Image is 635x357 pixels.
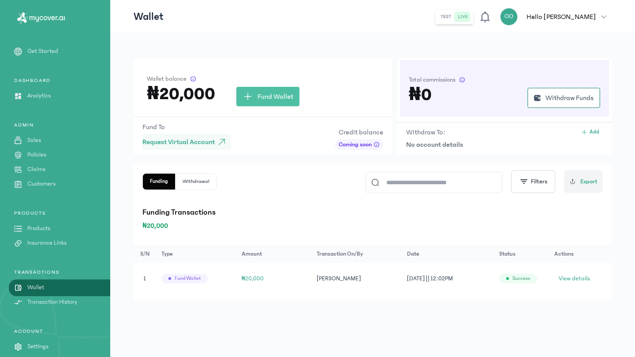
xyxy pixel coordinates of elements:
p: Policies [27,150,46,160]
p: Transaction History [27,297,77,307]
p: Wallet [134,10,164,24]
p: Get Started [27,47,58,56]
p: Settings [27,342,49,351]
button: Withdraw Funds [527,88,600,108]
p: Wallet [27,283,44,292]
button: Withdrawal [176,174,217,190]
p: Products [27,224,50,233]
button: Add [577,127,603,138]
p: Sales [27,136,41,145]
p: Hello [PERSON_NAME] [527,11,596,22]
p: No account details [406,139,603,150]
td: [DATE] || 12:02PM [402,263,494,294]
p: ₦20,000 [142,220,603,231]
p: Claims [27,165,45,174]
p: Insurance Links [27,238,67,248]
span: 1 [143,275,146,282]
button: test [437,11,455,22]
span: Wallet balance [147,74,187,83]
span: Fund wallet [175,275,201,282]
button: Filters [511,170,555,193]
button: live [455,11,471,22]
th: Date [402,245,494,263]
h3: ₦20,000 [147,87,215,101]
button: Fund Wallet [236,87,299,106]
div: OO [500,8,518,26]
span: ₦20,000 [242,275,264,282]
th: S/N [134,245,156,263]
th: Status [494,245,549,263]
button: OOHello [PERSON_NAME] [500,8,612,26]
td: [PERSON_NAME] [311,263,402,294]
th: Type [156,245,236,263]
button: Export [564,170,603,193]
p: Customers [27,179,56,189]
span: Add [590,129,599,136]
p: Funding Transactions [142,206,603,219]
h3: ₦0 [409,88,432,102]
th: Actions [549,245,612,263]
span: Export [580,177,598,186]
p: Fund To [142,122,231,132]
span: Withdraw Funds [545,93,594,103]
span: Total commissions [409,75,456,84]
th: Transaction on/by [311,245,402,263]
p: Analytics [27,91,51,100]
th: Amount [236,245,312,263]
span: success [512,275,530,282]
span: Request Virtual Account [142,137,215,147]
button: View details [554,271,594,286]
p: Withdraw To: [406,127,445,138]
span: Fund Wallet [258,91,293,102]
span: View details [559,274,590,283]
span: Coming soon [339,140,372,149]
button: Request Virtual Account [142,134,231,150]
button: Funding [143,174,176,190]
p: Credit balance [335,127,383,138]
